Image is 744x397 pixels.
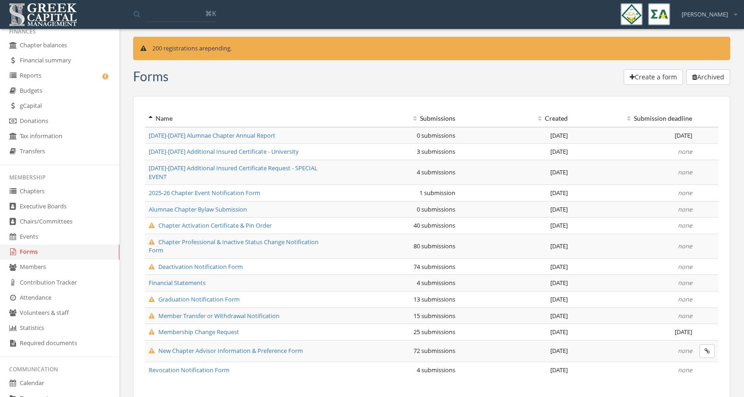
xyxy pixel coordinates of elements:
a: Member Transfer or Withdrawal Notification [149,312,280,320]
em: none [678,312,692,320]
span: ⌘K [205,9,216,18]
span: [PERSON_NAME] [682,10,728,19]
em: none [678,189,692,197]
a: Chapter Activation Certificate & Pin Order [149,221,272,229]
a: Chapter Professional & Inactive Status Change Notification Form [149,238,319,255]
span: 13 submissions [414,295,455,303]
td: [DATE] [459,234,571,258]
span: 200 registrations [152,44,198,52]
button: Archived [686,69,730,85]
a: [DATE]-[DATE] Additional Insured Certificate - University [149,147,299,156]
a: New Chapter Advisor Information & Preference Form [149,347,303,355]
a: Membership Change Request [149,328,239,336]
span: 1 submission [420,189,455,197]
a: [DATE]-[DATE] Alumnae Chapter Annual Report [149,131,275,140]
th: Created [459,110,571,127]
span: 25 submissions [414,328,455,336]
span: 74 submissions [414,263,455,271]
div: [PERSON_NAME] [676,3,737,19]
em: none [678,205,692,213]
span: 3 submissions [417,147,455,156]
div: are pending. [133,37,730,60]
a: Financial Statements [149,279,206,287]
span: 40 submissions [414,221,455,229]
span: 4 submissions [417,279,455,287]
td: [DATE] [459,185,571,201]
a: Graduation Notification Form [149,295,240,303]
td: [DATE] [459,324,571,341]
span: 0 submissions [417,131,455,140]
h3: Form s [133,69,168,84]
a: Alumnae Chapter Bylaw Submission [149,205,247,213]
td: [DATE] [571,324,696,341]
em: none [678,263,692,271]
td: [DATE] [459,362,571,378]
em: none [678,242,692,250]
td: [DATE] [459,340,571,362]
em: none [678,347,692,355]
td: [DATE] [459,308,571,324]
em: none [678,295,692,303]
td: [DATE] [459,275,571,291]
span: 0 submissions [417,205,455,213]
em: none [678,147,692,156]
a: [DATE]-[DATE] Additional Insured Certificate Request - SPECIAL EVENT [149,164,318,181]
span: 4 submissions [417,366,455,374]
a: 2025-26 Chapter Event Notification Form [149,189,260,197]
td: [DATE] [459,144,571,160]
a: Deactivation Notification Form [149,263,243,271]
span: 4 submissions [417,168,455,176]
th: Name [145,110,335,127]
span: 15 submissions [414,312,455,320]
td: [DATE] [459,258,571,275]
td: [DATE] [459,127,571,144]
em: none [678,168,692,176]
td: [DATE] [459,291,571,308]
span: 80 submissions [414,242,455,250]
button: Create a form [624,69,683,85]
em: none [678,221,692,229]
span: 72 submissions [414,347,455,355]
em: none [678,279,692,287]
a: Revocation Notification Form [149,366,229,374]
em: none [678,366,692,374]
th: Submission deadline [571,110,696,127]
td: [DATE] [459,160,571,185]
th: Submissions [335,110,459,127]
td: [DATE] [571,127,696,144]
td: [DATE] [459,218,571,234]
td: [DATE] [459,201,571,218]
